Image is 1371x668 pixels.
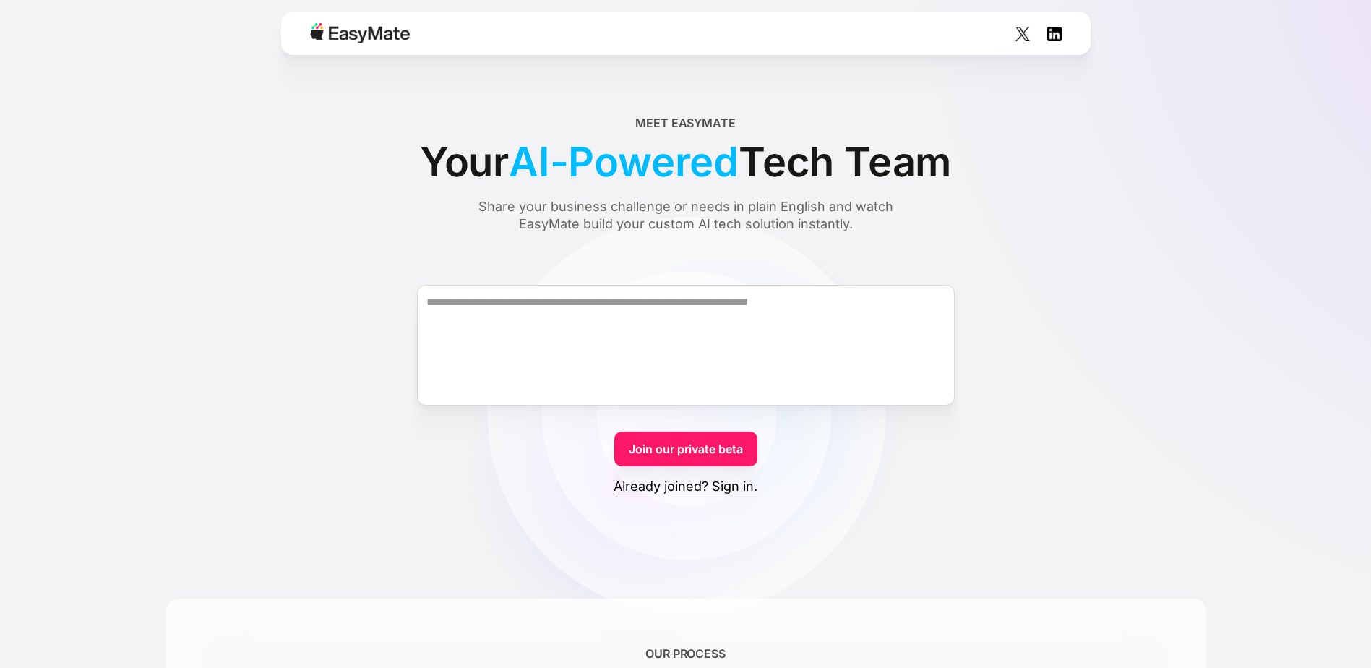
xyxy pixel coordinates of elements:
img: Easymate logo [310,23,410,43]
span: AI-Powered [509,132,739,192]
a: Already joined? Sign in. [614,478,757,495]
div: OUR PROCESS [645,645,726,662]
form: Form [166,259,1206,495]
span: Tech Team [739,132,951,192]
img: Social Icon [1047,27,1062,41]
div: Meet EasyMate [635,114,736,132]
a: Join our private beta [614,432,757,466]
img: Social Icon [1015,27,1030,41]
div: Share your business challenge or needs in plain English and watch EasyMate build your custom AI t... [451,198,921,233]
div: Your [420,132,951,192]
